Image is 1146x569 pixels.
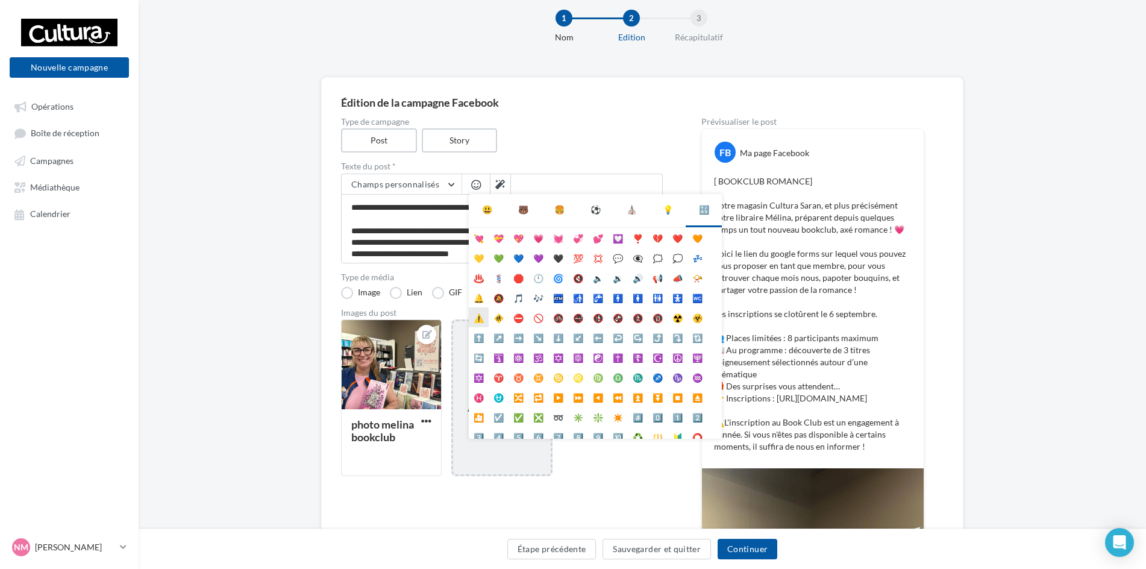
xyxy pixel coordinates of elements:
li: ♒ [687,367,707,387]
label: Post [341,128,417,152]
div: 😃 [482,204,492,216]
li: 💔 [648,228,668,248]
li: 4️⃣ [489,427,509,447]
li: 🛑 [509,268,528,288]
li: ☑️ [489,407,509,427]
li: ⏩ [568,387,588,407]
li: ⬅️ [588,327,608,347]
li: 💚 [489,248,509,268]
li: 🔞 [648,307,668,327]
li: 💭 [668,248,687,268]
li: 🚼 [668,288,687,307]
p: [ BOOKCLUB ROMANCE] Votre magasin Cultura Saran, et plus précisément votre libraire Mélina, prépa... [714,175,912,453]
li: ⏬ [648,387,668,407]
li: ♻️ [628,427,648,447]
li: 💬 [608,248,628,268]
li: 🔁 [528,387,548,407]
li: 🕉️ [528,347,548,367]
div: Ma page Facebook [740,147,809,159]
li: 8️⃣ [568,427,588,447]
li: ⏏️ [687,387,707,407]
li: 🔉 [608,268,628,288]
li: ♉ [509,367,528,387]
li: 6️⃣ [528,427,548,447]
li: 💓 [548,228,568,248]
button: Champs personnalisés [342,174,462,195]
li: #️⃣ [628,407,648,427]
li: ☮️ [668,347,687,367]
button: Continuer [718,539,777,559]
a: Médiathèque [7,176,131,198]
li: ↘️ [528,327,548,347]
li: 🔔 [469,288,489,307]
li: 2️⃣ [687,407,707,427]
div: Récapitulatif [660,31,737,43]
li: ☸️ [568,347,588,367]
li: 🔕 [489,288,509,307]
div: Prévisualiser le post [701,118,924,126]
label: Type de média [341,273,663,281]
li: 🔟 [608,427,628,447]
li: ☣️ [687,307,707,327]
div: 2 [623,10,640,27]
li: 📢 [648,268,668,288]
li: 🚭 [568,307,588,327]
span: Boîte de réception [31,128,99,139]
li: ▶️ [548,387,568,407]
li: 🔈 [588,268,608,288]
li: ✴️ [608,407,628,427]
div: ⚽ [590,204,601,216]
li: 💕 [588,228,608,248]
li: 🕎 [687,347,707,367]
li: ☯️ [588,347,608,367]
li: ♊ [528,367,548,387]
li: ♏ [628,367,648,387]
li: ☪️ [648,347,668,367]
label: Image [341,287,380,299]
li: ↙️ [568,327,588,347]
label: Lien [390,287,422,299]
button: Sauvegarder et quitter [603,539,711,559]
li: 9️⃣ [588,427,608,447]
li: 🔄 [469,347,489,367]
li: ⚠️ [469,307,489,327]
li: 👁️‍🗨️ [628,248,648,268]
li: 💟 [608,228,628,248]
li: ♐ [648,367,668,387]
li: ⤴️ [648,327,668,347]
div: Nom [525,31,603,43]
div: 3 [690,10,707,27]
label: Type de campagne [341,118,663,126]
li: 💘 [469,228,489,248]
li: ⛔ [509,307,528,327]
li: 💤 [687,248,707,268]
li: 💯 [568,248,588,268]
li: 🚺 [628,288,648,307]
li: ❤️ [668,228,687,248]
div: 🔣 [699,204,709,216]
li: ♈ [489,367,509,387]
li: ♌ [568,367,588,387]
li: 🚱 [608,307,628,327]
li: 🗯️ [648,248,668,268]
div: Édition de la campagne Facebook [341,97,944,108]
span: Calendrier [30,209,70,219]
li: ♑ [668,367,687,387]
li: 💗 [528,228,548,248]
li: 🚾 [687,288,707,307]
label: Texte du post * [341,162,663,171]
div: Edition [593,31,670,43]
li: 7️⃣ [548,427,568,447]
li: 🚯 [588,307,608,327]
li: 🔱 [648,427,668,447]
li: ✅ [509,407,528,427]
li: 🚮 [568,288,588,307]
a: NM [PERSON_NAME] [10,536,129,559]
div: ⛪ [627,204,637,216]
li: 💛 [469,248,489,268]
label: Story [422,128,498,152]
li: ↩️ [608,327,628,347]
li: ✝️ [608,347,628,367]
li: ⬇️ [548,327,568,347]
span: Campagnes [30,156,74,166]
